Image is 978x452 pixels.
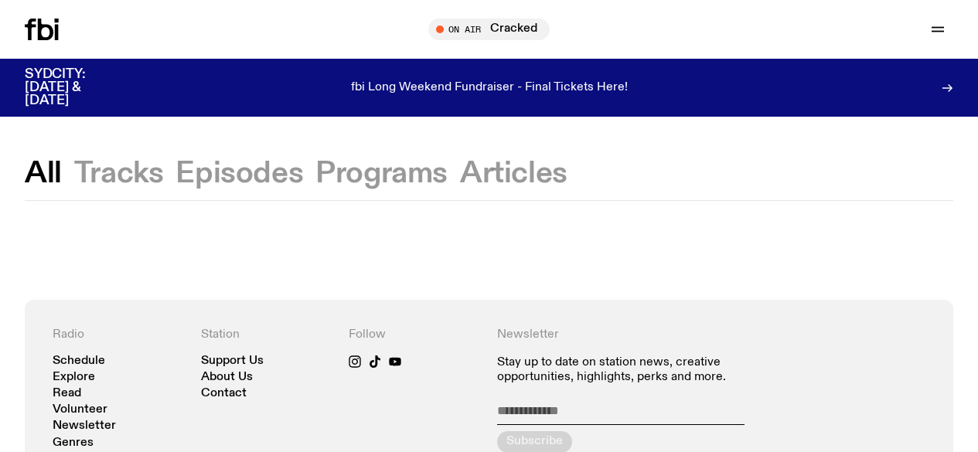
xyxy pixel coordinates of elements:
button: Articles [460,160,567,188]
a: Volunteer [53,404,107,416]
h4: Newsletter [497,328,778,342]
button: Tracks [74,160,164,188]
a: Schedule [53,355,105,367]
a: Newsletter [53,420,116,432]
a: Support Us [201,355,264,367]
h4: Station [201,328,334,342]
button: On AirCracked [428,19,550,40]
a: Read [53,388,81,399]
h3: SYDCITY: [DATE] & [DATE] [25,68,124,107]
h4: Follow [349,328,482,342]
button: All [25,160,62,188]
button: Programs [315,160,448,188]
a: Genres [53,437,94,449]
a: Explore [53,372,95,383]
a: About Us [201,372,253,383]
p: Stay up to date on station news, creative opportunities, highlights, perks and more. [497,355,778,385]
button: Episodes [175,160,303,188]
p: fbi Long Weekend Fundraiser - Final Tickets Here! [351,81,628,95]
a: Contact [201,388,247,399]
h4: Radio [53,328,186,342]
